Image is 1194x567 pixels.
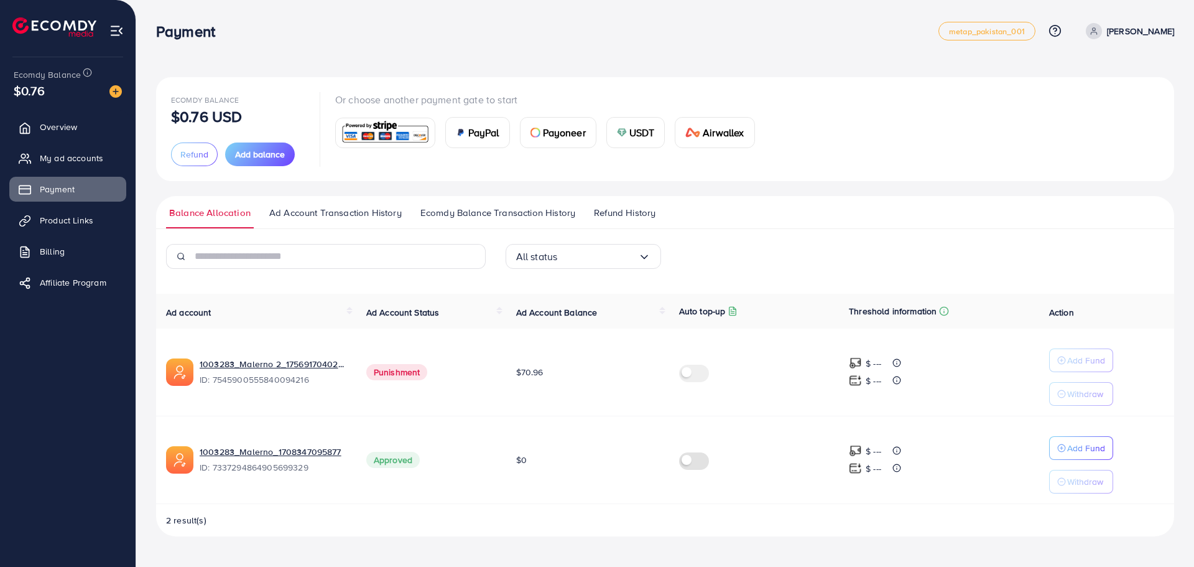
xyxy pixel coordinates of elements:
a: metap_pakistan_001 [938,22,1035,40]
div: Search for option [506,244,661,269]
a: 1003283_Malerno_1708347095877 [200,446,346,458]
img: card [617,128,627,138]
a: cardPayPal [445,117,510,148]
img: top-up amount [849,444,862,457]
img: card [685,128,700,138]
span: Refund [180,148,208,161]
span: Ad account [166,306,211,319]
img: menu [109,24,124,38]
span: My ad accounts [40,152,103,164]
a: card [335,118,435,148]
a: [PERSON_NAME] [1081,23,1174,39]
a: Affiliate Program [9,270,126,295]
img: ic-ads-acc.e4c84228.svg [166,446,193,474]
span: Approved [366,452,420,468]
span: ID: 7545900555840094216 [200,373,346,386]
span: Payment [40,183,75,195]
img: card [530,128,540,138]
a: Product Links [9,208,126,233]
p: $ --- [866,444,881,459]
img: card [456,128,466,138]
span: $0 [516,454,527,466]
p: $ --- [866,461,881,476]
p: Or choose another payment gate to start [335,92,765,107]
img: top-up amount [849,462,862,475]
a: Overview [9,115,126,139]
button: Add balance [225,143,295,166]
span: Affiliate Program [40,276,106,289]
span: Ecomdy Balance [14,68,81,81]
a: cardPayoneer [520,117,596,148]
span: Balance Allocation [169,206,251,220]
span: Punishment [366,364,428,380]
span: Payoneer [543,125,586,140]
img: image [109,85,122,98]
span: Product Links [40,214,93,227]
h3: Payment [156,22,225,40]
span: Ad Account Transaction History [269,206,402,220]
input: Search for option [557,247,637,266]
img: top-up amount [849,374,862,387]
p: Threshold information [849,304,937,319]
span: metap_pakistan_001 [949,27,1025,35]
iframe: Chat [922,110,1185,558]
span: PayPal [468,125,499,140]
span: USDT [629,125,655,140]
img: top-up amount [849,357,862,370]
div: <span class='underline'>1003283_Malerno 2_1756917040219</span></br>7545900555840094216 [200,358,346,387]
a: 1003283_Malerno 2_1756917040219 [200,358,346,370]
span: Refund History [594,206,655,220]
span: Add balance [235,148,285,161]
a: Payment [9,177,126,202]
img: card [340,119,431,146]
span: All status [516,247,558,266]
span: Ecomdy Balance [171,95,239,105]
span: Ecomdy Balance Transaction History [420,206,575,220]
span: Overview [40,121,77,133]
p: $ --- [866,373,881,388]
img: ic-ads-acc.e4c84228.svg [166,358,193,386]
span: Ad Account Status [366,306,440,319]
img: logo [12,17,96,37]
a: My ad accounts [9,146,126,171]
p: Auto top-up [679,304,726,319]
span: Billing [40,245,65,258]
span: $0.76 [14,82,45,100]
span: ID: 7337294864905699329 [200,461,346,474]
p: $0.76 USD [171,109,242,124]
a: Billing [9,239,126,264]
a: cardUSDT [606,117,665,148]
button: Refund [171,143,218,166]
span: $70.96 [516,366,544,378]
span: Ad Account Balance [516,306,598,319]
p: $ --- [866,356,881,371]
p: [PERSON_NAME] [1107,24,1174,39]
a: cardAirwallex [675,117,754,148]
span: Airwallex [703,125,744,140]
span: 2 result(s) [166,514,206,527]
div: <span class='underline'>1003283_Malerno_1708347095877</span></br>7337294864905699329 [200,446,346,474]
